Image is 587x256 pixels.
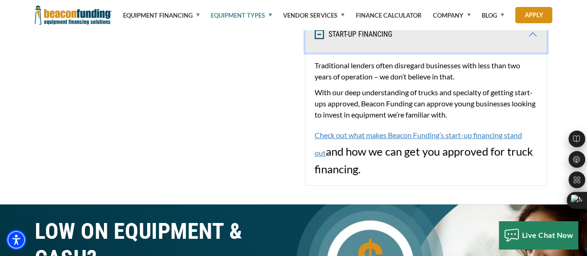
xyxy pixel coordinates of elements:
span: Live Chat Now [522,230,574,239]
a: Apply [515,7,552,23]
p: With our deep understanding of trucks and specialty of getting start-ups approved, Beacon Funding... [315,87,537,120]
div: Accessibility Menu [6,230,26,250]
p: Traditional lenders often disregard businesses with less than two years of operation – we don’t b... [315,60,537,82]
span: and how we can get you approved for truck financing. [315,60,537,176]
img: Expand and Collapse Icon [315,30,324,39]
button: START-UP FINANCING [305,16,547,53]
a: Check out what makes Beacon Funding’s start-up financing stand out [315,131,522,157]
button: Live Chat Now [499,221,578,249]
